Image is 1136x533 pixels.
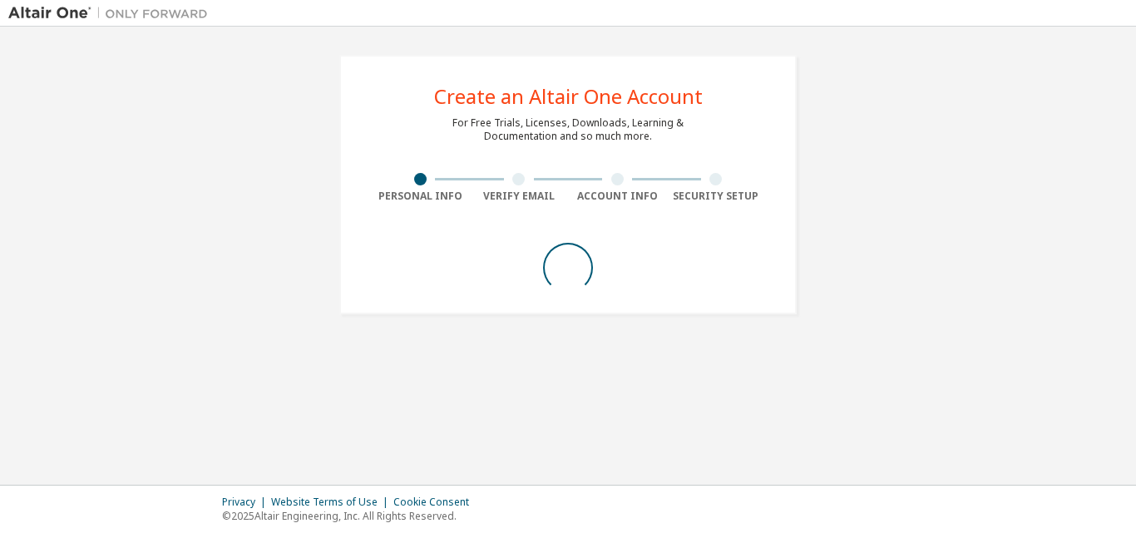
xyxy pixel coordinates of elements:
[8,5,216,22] img: Altair One
[222,509,479,523] p: © 2025 Altair Engineering, Inc. All Rights Reserved.
[568,190,667,203] div: Account Info
[393,496,479,509] div: Cookie Consent
[222,496,271,509] div: Privacy
[434,86,703,106] div: Create an Altair One Account
[470,190,569,203] div: Verify Email
[667,190,766,203] div: Security Setup
[452,116,684,143] div: For Free Trials, Licenses, Downloads, Learning & Documentation and so much more.
[371,190,470,203] div: Personal Info
[271,496,393,509] div: Website Terms of Use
